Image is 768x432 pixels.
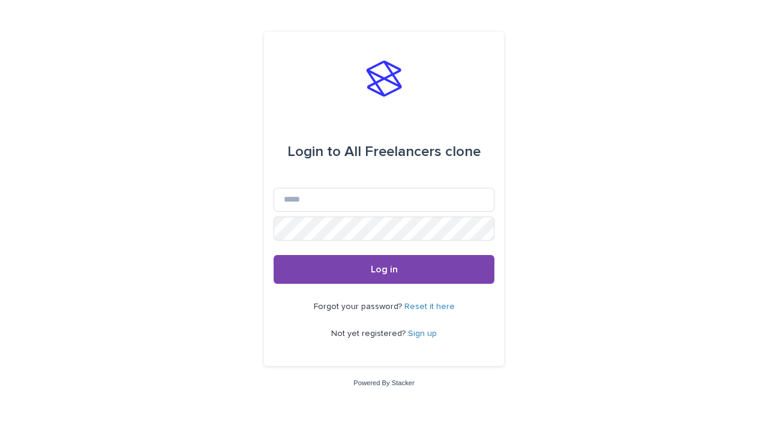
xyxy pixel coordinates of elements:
[408,329,437,338] a: Sign up
[366,61,402,97] img: stacker-logo-s-only.png
[353,379,414,386] a: Powered By Stacker
[287,145,341,159] span: Login to
[371,265,398,274] span: Log in
[274,255,494,284] button: Log in
[314,302,404,311] span: Forgot your password?
[404,302,455,311] a: Reset it here
[287,135,481,169] div: All Freelancers clone
[331,329,408,338] span: Not yet registered?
